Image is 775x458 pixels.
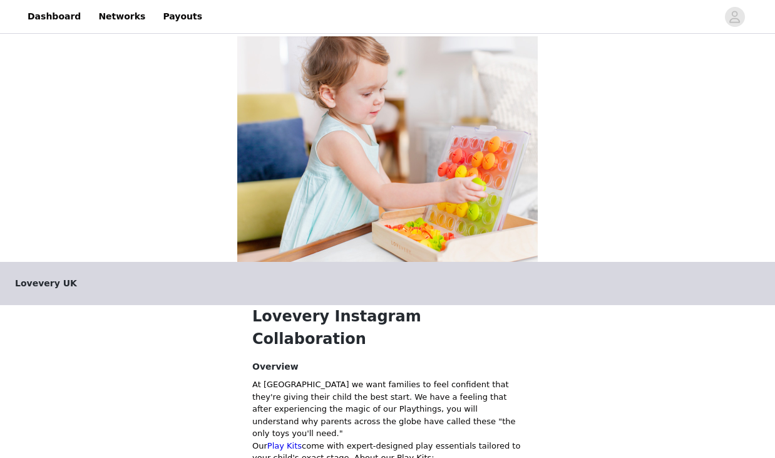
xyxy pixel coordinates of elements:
[267,441,302,450] a: Play Kits
[252,378,523,440] p: At [GEOGRAPHIC_DATA] we want families to feel confident that they're giving their child the best ...
[155,3,210,31] a: Payouts
[20,3,88,31] a: Dashboard
[252,360,523,373] h4: Overview
[15,277,77,290] span: Lovevery UK
[729,7,741,27] div: avatar
[252,305,523,350] h1: Lovevery Instagram Collaboration
[237,36,538,262] img: campaign image
[91,3,153,31] a: Networks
